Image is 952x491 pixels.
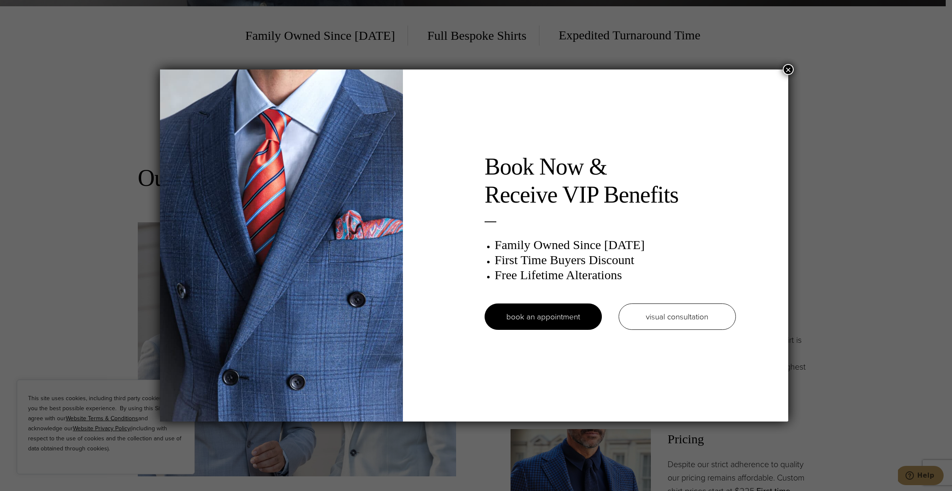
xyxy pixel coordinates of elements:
button: Close [783,64,794,75]
h3: First Time Buyers Discount [495,252,736,267]
h3: Free Lifetime Alterations [495,267,736,283]
h2: Book Now & Receive VIP Benefits [485,153,736,209]
span: Help [19,6,36,13]
a: book an appointment [485,303,602,330]
a: visual consultation [619,303,736,330]
h3: Family Owned Since [DATE] [495,237,736,252]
